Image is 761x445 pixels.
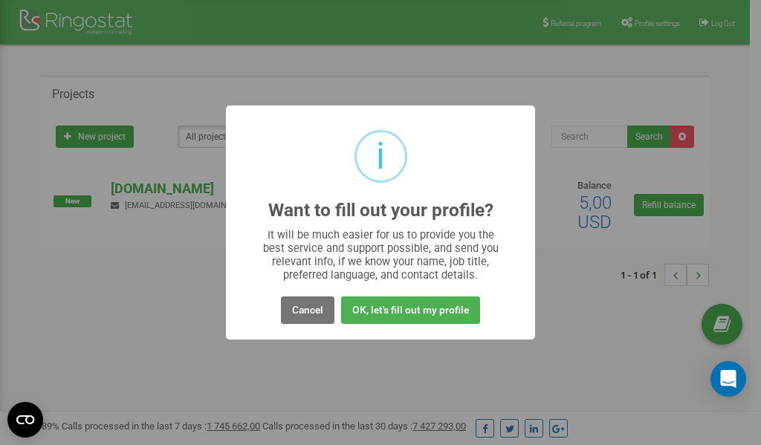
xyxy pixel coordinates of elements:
h2: Want to fill out your profile? [268,201,493,221]
button: Open CMP widget [7,402,43,438]
div: Open Intercom Messenger [710,361,746,397]
button: OK, let's fill out my profile [341,296,480,324]
button: Cancel [281,296,334,324]
div: It will be much easier for us to provide you the best service and support possible, and send you ... [256,228,506,282]
div: i [376,132,385,181]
